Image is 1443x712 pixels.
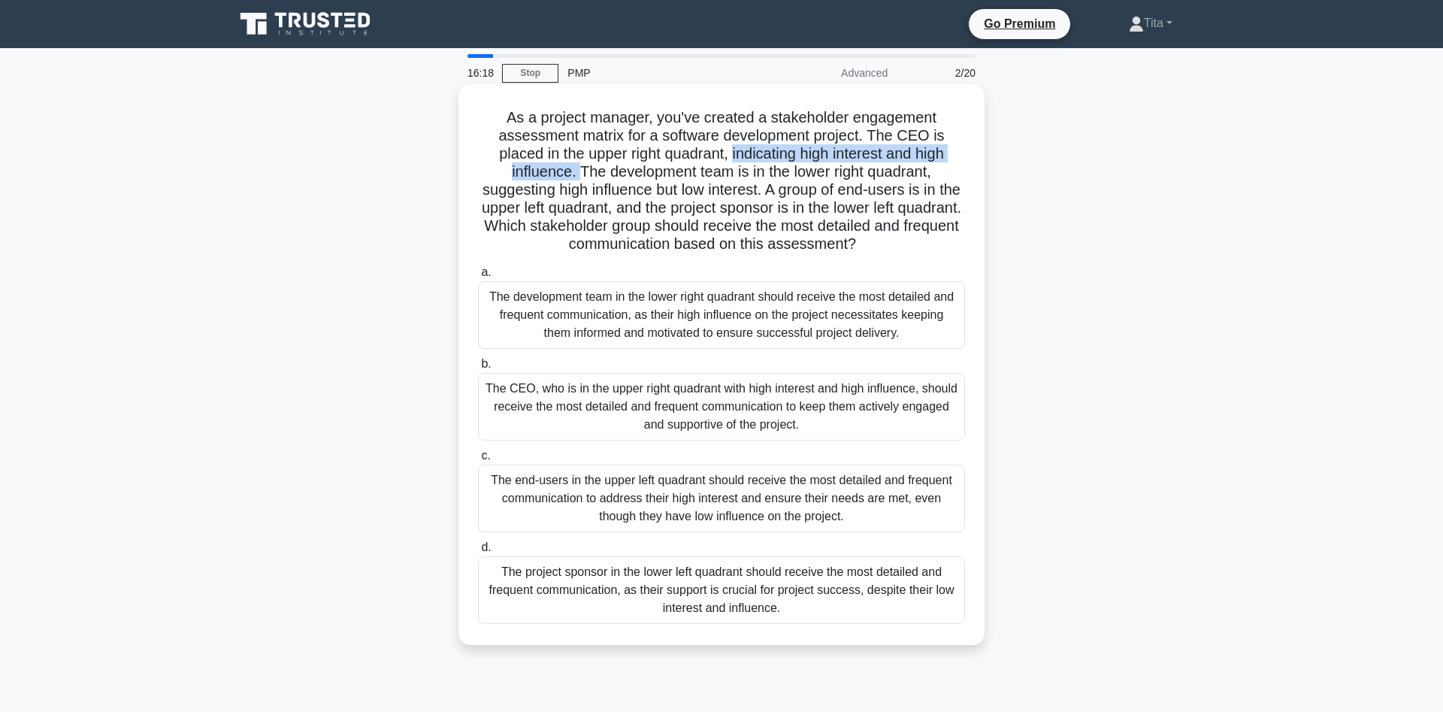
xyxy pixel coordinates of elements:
span: a. [481,265,491,278]
span: c. [481,449,490,462]
div: PMP [558,58,765,88]
a: Tita [1093,8,1209,38]
h5: As a project manager, you've created a stakeholder engagement assessment matrix for a software de... [476,108,967,254]
div: 2/20 [897,58,985,88]
div: The CEO, who is in the upper right quadrant with high interest and high influence, should receive... [478,373,965,441]
div: The development team in the lower right quadrant should receive the most detailed and frequent co... [478,281,965,349]
span: b. [481,357,491,370]
div: Advanced [765,58,897,88]
div: The end-users in the upper left quadrant should receive the most detailed and frequent communicat... [478,465,965,532]
span: d. [481,541,491,553]
a: Stop [502,64,558,83]
a: Go Premium [975,14,1064,33]
div: 16:18 [458,58,502,88]
div: The project sponsor in the lower left quadrant should receive the most detailed and frequent comm... [478,556,965,624]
